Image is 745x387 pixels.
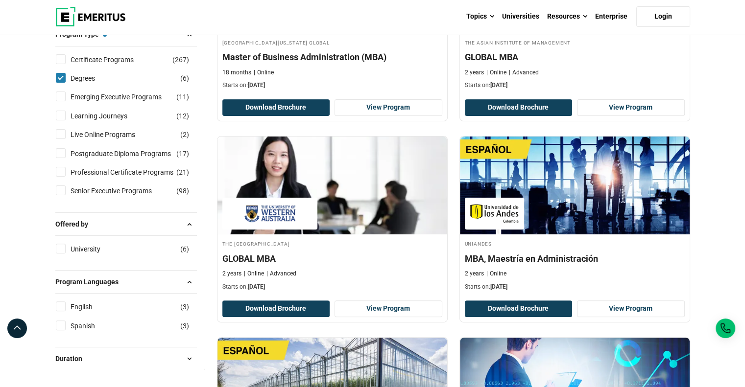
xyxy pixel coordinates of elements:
span: ( ) [176,148,189,159]
p: Online [486,68,506,77]
a: Learning Journeys [71,111,147,121]
h4: The [GEOGRAPHIC_DATA] [222,239,442,248]
p: Online [254,68,274,77]
h4: MBA, Maestría en Administración [465,252,685,265]
a: Business Management Course by Uniandes - October 27, 2025 Uniandes Uniandes MBA, Maestría en Admi... [460,137,690,296]
button: Program Languages [55,274,197,289]
p: Starts on: [465,81,685,90]
span: 11 [179,93,187,101]
button: Download Brochure [222,300,330,317]
p: Online [486,270,506,278]
a: Emerging Executive Programs [71,91,181,102]
img: GLOBAL MBA | Online Business Management Course [217,137,447,234]
a: View Program [577,99,685,116]
span: 3 [183,303,187,311]
span: [DATE] [248,82,265,89]
a: English [71,301,112,312]
p: 18 months [222,68,251,77]
a: Degrees [71,73,115,84]
span: ( ) [176,111,189,121]
button: Program Type [55,27,197,42]
span: Offered by [55,219,96,229]
p: 2 years [222,270,241,278]
span: 6 [183,245,187,253]
h4: Uniandes [465,239,685,248]
span: 267 [175,56,187,64]
p: Online [244,270,264,278]
img: The University of Western Australia [227,203,312,225]
span: ( ) [180,301,189,312]
a: Live Online Programs [71,129,155,140]
button: Download Brochure [465,300,573,317]
h4: GLOBAL MBA [222,252,442,265]
button: Download Brochure [222,99,330,116]
a: Spanish [71,320,115,331]
span: 21 [179,168,187,176]
h4: GLOBAL MBA [465,51,685,63]
span: ( ) [180,129,189,140]
span: 98 [179,187,187,195]
span: 6 [183,74,187,82]
h4: The Asian Institute of Management [465,38,685,46]
a: Professional Certificate Programs [71,167,193,178]
span: [DATE] [248,283,265,290]
p: Starts on: [465,283,685,291]
span: ( ) [176,91,189,102]
button: Duration [55,351,197,366]
span: 3 [183,322,187,330]
p: Advanced [266,270,296,278]
span: [DATE] [490,283,507,290]
a: University [71,244,120,254]
p: Starts on: [222,81,442,90]
span: [DATE] [490,82,507,89]
span: ( ) [180,73,189,84]
a: Certificate Programs [71,54,153,65]
span: 12 [179,112,187,120]
a: View Program [335,300,442,317]
p: Advanced [509,68,539,77]
span: ( ) [180,244,189,254]
a: Login [636,6,690,27]
span: Program Type [55,29,107,40]
a: Postgraduate Diploma Programs [71,148,191,159]
a: Senior Executive Programs [71,185,171,196]
button: Offered by [55,217,197,231]
img: MBA, Maestría en Administración | Online Business Management Course [460,137,690,234]
span: ( ) [180,320,189,331]
span: ( ) [176,167,189,178]
button: Download Brochure [465,99,573,116]
span: Duration [55,353,90,364]
span: ( ) [172,54,189,65]
a: Business Management Course by The University of Western Australia - September 30, 2025 The Univer... [217,137,447,296]
h4: Master of Business Administration (MBA) [222,51,442,63]
h4: [GEOGRAPHIC_DATA][US_STATE] Global [222,38,442,46]
p: Starts on: [222,283,442,291]
p: 2 years [465,270,484,278]
span: ( ) [176,185,189,196]
span: 17 [179,150,187,158]
span: Program Languages [55,276,126,287]
a: View Program [335,99,442,116]
img: Uniandes [470,203,519,225]
p: 2 years [465,68,484,77]
a: View Program [577,300,685,317]
span: 2 [183,131,187,138]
